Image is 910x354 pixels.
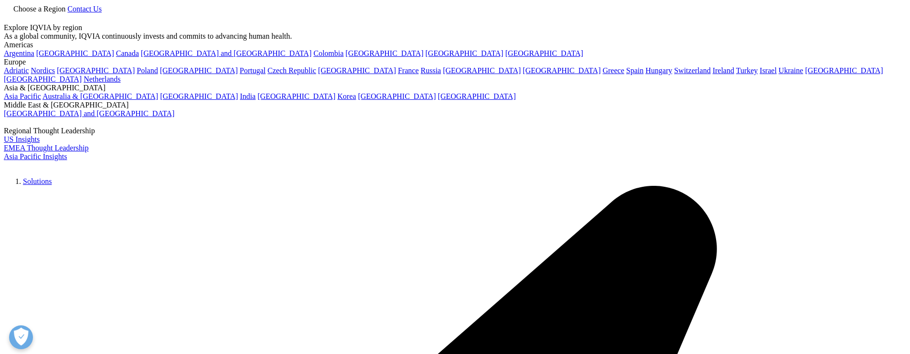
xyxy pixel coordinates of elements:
[4,84,906,92] div: Asia & [GEOGRAPHIC_DATA]
[345,49,423,57] a: [GEOGRAPHIC_DATA]
[318,66,396,75] a: [GEOGRAPHIC_DATA]
[67,5,102,13] a: Contact Us
[313,49,343,57] a: Colombia
[9,325,33,349] button: Open Preferences
[4,41,906,49] div: Americas
[337,92,356,100] a: Korea
[84,75,120,83] a: Netherlands
[57,66,135,75] a: [GEOGRAPHIC_DATA]
[116,49,139,57] a: Canada
[426,49,503,57] a: [GEOGRAPHIC_DATA]
[438,92,516,100] a: [GEOGRAPHIC_DATA]
[257,92,335,100] a: [GEOGRAPHIC_DATA]
[4,58,906,66] div: Europe
[505,49,583,57] a: [GEOGRAPHIC_DATA]
[23,177,52,185] a: Solutions
[4,75,82,83] a: [GEOGRAPHIC_DATA]
[805,66,883,75] a: [GEOGRAPHIC_DATA]
[4,152,67,161] a: Asia Pacific Insights
[523,66,600,75] a: [GEOGRAPHIC_DATA]
[674,66,710,75] a: Switzerland
[760,66,777,75] a: Israel
[4,109,174,118] a: [GEOGRAPHIC_DATA] and [GEOGRAPHIC_DATA]
[240,92,256,100] a: India
[43,92,158,100] a: Australia & [GEOGRAPHIC_DATA]
[141,49,311,57] a: [GEOGRAPHIC_DATA] and [GEOGRAPHIC_DATA]
[4,32,906,41] div: As a global community, IQVIA continuously invests and commits to advancing human health.
[31,66,55,75] a: Nordics
[160,66,238,75] a: [GEOGRAPHIC_DATA]
[4,23,906,32] div: Explore IQVIA by region
[779,66,803,75] a: Ukraine
[240,66,266,75] a: Portugal
[443,66,521,75] a: [GEOGRAPHIC_DATA]
[4,144,88,152] a: EMEA Thought Leadership
[13,5,65,13] span: Choose a Region
[602,66,624,75] a: Greece
[4,127,906,135] div: Regional Thought Leadership
[645,66,672,75] a: Hungary
[421,66,441,75] a: Russia
[4,66,29,75] a: Adriatic
[137,66,158,75] a: Poland
[160,92,238,100] a: [GEOGRAPHIC_DATA]
[626,66,643,75] a: Spain
[268,66,316,75] a: Czech Republic
[4,135,40,143] a: US Insights
[398,66,419,75] a: France
[36,49,114,57] a: [GEOGRAPHIC_DATA]
[713,66,734,75] a: Ireland
[358,92,436,100] a: [GEOGRAPHIC_DATA]
[4,101,906,109] div: Middle East & [GEOGRAPHIC_DATA]
[4,92,41,100] a: Asia Pacific
[4,49,34,57] a: Argentina
[736,66,758,75] a: Turkey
